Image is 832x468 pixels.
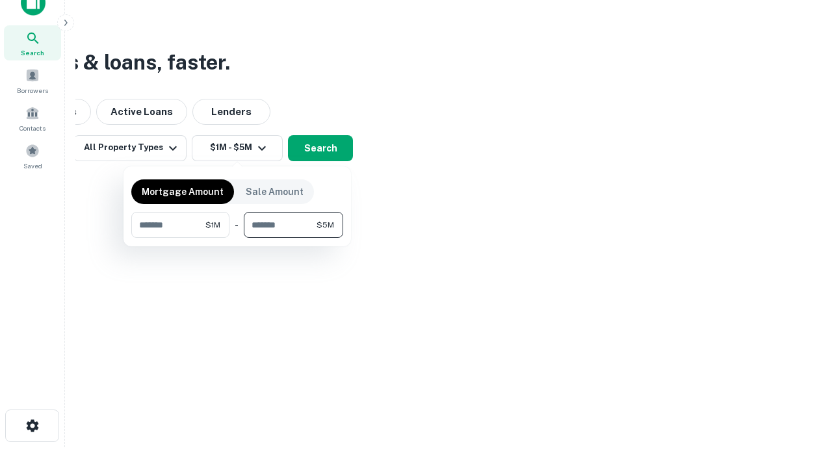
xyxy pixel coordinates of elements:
[317,219,334,231] span: $5M
[205,219,220,231] span: $1M
[142,185,224,199] p: Mortgage Amount
[767,364,832,426] iframe: Chat Widget
[246,185,304,199] p: Sale Amount
[235,212,239,238] div: -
